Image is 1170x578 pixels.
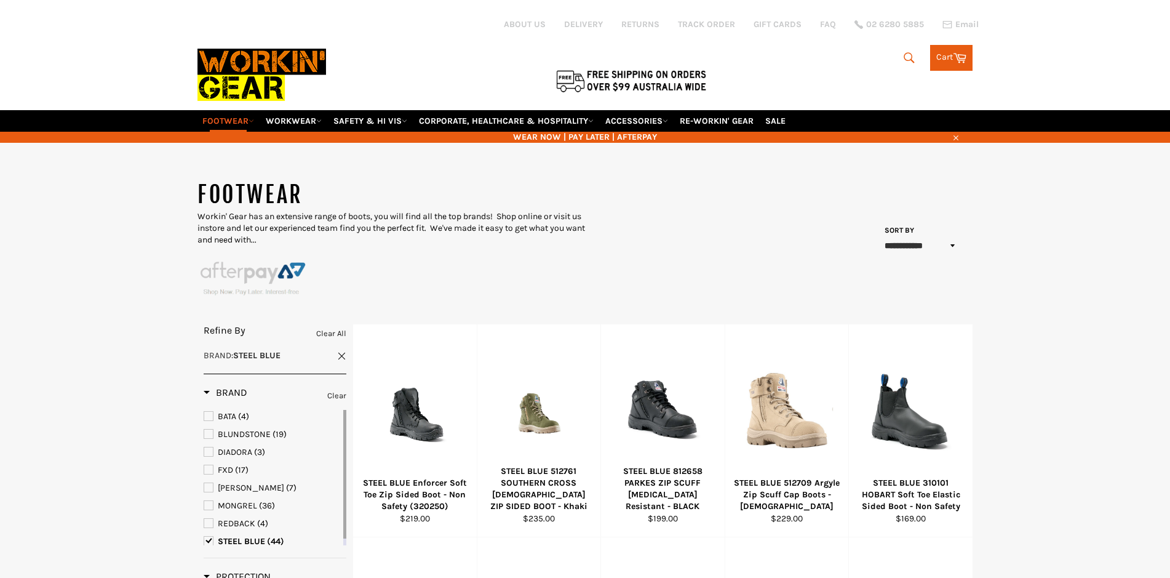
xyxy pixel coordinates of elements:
[197,110,259,132] a: FOOTWEAR
[204,350,231,361] span: Brand
[204,535,341,548] a: STEEL BLUE
[267,536,284,547] span: (44)
[866,20,924,29] span: 02 6280 5885
[316,327,346,340] a: Clear All
[254,447,265,457] span: (3)
[204,350,346,361] a: Brand:STEEL BLUE
[261,110,327,132] a: WORKWEAR
[564,18,603,30] a: DELIVERY
[204,428,341,441] a: BLUNDSTONE
[259,500,275,511] span: (36)
[204,499,341,513] a: MONGREL
[197,40,326,110] img: Workin Gear leaders in Workwear, Safety Boots, PPE, Uniforms. Australia's No.1 in Workwear
[204,446,341,459] a: DIADORA
[857,477,965,513] div: STEEL BLUE 310101 HOBART Soft Toe Elastic Sided Boot - Non Safety
[361,477,469,513] div: STEEL BLUE Enforcer Soft Toe Zip Sided Boot - Non Safety (320250)
[218,429,271,440] span: BLUNDSTONE
[725,324,849,537] a: STEEL BLUE 512709 Argyle Zip Scuff Cap Boots - LadiesSTEEL BLUE 512709 Argyle Zip Scuff Cap Boots...
[204,387,247,399] h3: Brand
[218,518,255,529] span: REDBACK
[204,387,247,398] span: Brand
[733,477,841,513] div: STEEL BLUE 512709 Argyle Zip Scuff Cap Boots - [DEMOGRAPHIC_DATA]
[204,517,341,531] a: REDBACK
[327,389,346,403] a: Clear
[880,225,914,236] label: Sort by
[218,536,265,547] span: STEEL BLUE
[955,20,979,29] span: Email
[352,324,477,537] a: STEEL BLUE Enforcer Soft Toe Zip Sided Boot - Non Safety (320250)STEEL BLUE Enforcer Soft Toe Zip...
[257,518,268,529] span: (4)
[204,481,341,495] a: MACK
[197,180,585,211] h1: FOOTWEAR
[414,110,599,132] a: CORPORATE, HEALTHCARE & HOSPITALITY
[854,20,924,29] a: 02 6280 5885
[600,110,673,132] a: ACCESSORIES
[218,500,257,511] span: MONGREL
[197,211,585,246] p: Workin' Gear has an extensive range of boots, you will find all the top brands! Shop online or vi...
[485,465,593,513] div: STEEL BLUE 512761 SOUTHERN CROSS [DEMOGRAPHIC_DATA] ZIP SIDED BOOT - Khaki
[930,45,973,71] a: Cart
[504,18,546,30] a: ABOUT US
[600,324,725,537] a: STEEL BLUE 812658 PARKES ZIP SCUFF Electric Shock Resistant - BLACKSTEEL BLUE 812658 PARKES ZIP S...
[204,410,341,423] a: BATA
[675,110,758,132] a: RE-WORKIN' GEAR
[477,324,601,537] a: STEEL BLUE 512761 SOUTHERN CROSS LADIES ZIP SIDED BOOT - KhakiSTEEL BLUE 512761 SOUTHERN CROSS [D...
[197,131,973,143] span: WEAR NOW | PAY LATER | AFTERPAY
[554,68,708,94] img: Flat $9.95 shipping Australia wide
[218,411,236,422] span: BATA
[848,324,973,537] a: STEEL BLUE 310101 HOBART Soft Toe Elastic Sided Boot - Non SafetySTEEL BLUE 310101 HOBART Soft To...
[273,429,287,440] span: (19)
[233,350,281,361] strong: STEEL BLUE
[204,464,341,477] a: FXD
[286,483,296,493] span: (7)
[204,324,245,336] span: Refine By
[235,465,249,475] span: (17)
[942,20,979,30] a: Email
[820,18,836,30] a: FAQ
[609,465,717,513] div: STEEL BLUE 812658 PARKES ZIP SCUFF [MEDICAL_DATA] Resistant - BLACK
[621,18,659,30] a: RETURNS
[218,465,233,475] span: FXD
[678,18,735,30] a: TRACK ORDER
[218,447,252,457] span: DIADORA
[328,110,412,132] a: SAFETY & HI VIS
[754,18,802,30] a: GIFT CARDS
[760,110,790,132] a: SALE
[238,411,249,422] span: (4)
[204,350,281,361] span: :
[218,483,284,493] span: [PERSON_NAME]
